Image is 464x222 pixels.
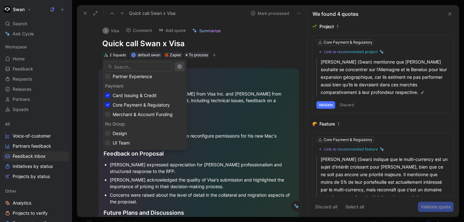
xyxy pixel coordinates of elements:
span: Core Payment & Regulatory [113,102,170,108]
input: Search... [105,62,172,71]
span: Card Issuing & Credit [113,93,157,98]
span: UI Team [113,140,130,145]
span: Partner Experience [113,74,152,79]
span: Design [113,131,127,136]
span: Merchant & Account Funding [113,112,173,117]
